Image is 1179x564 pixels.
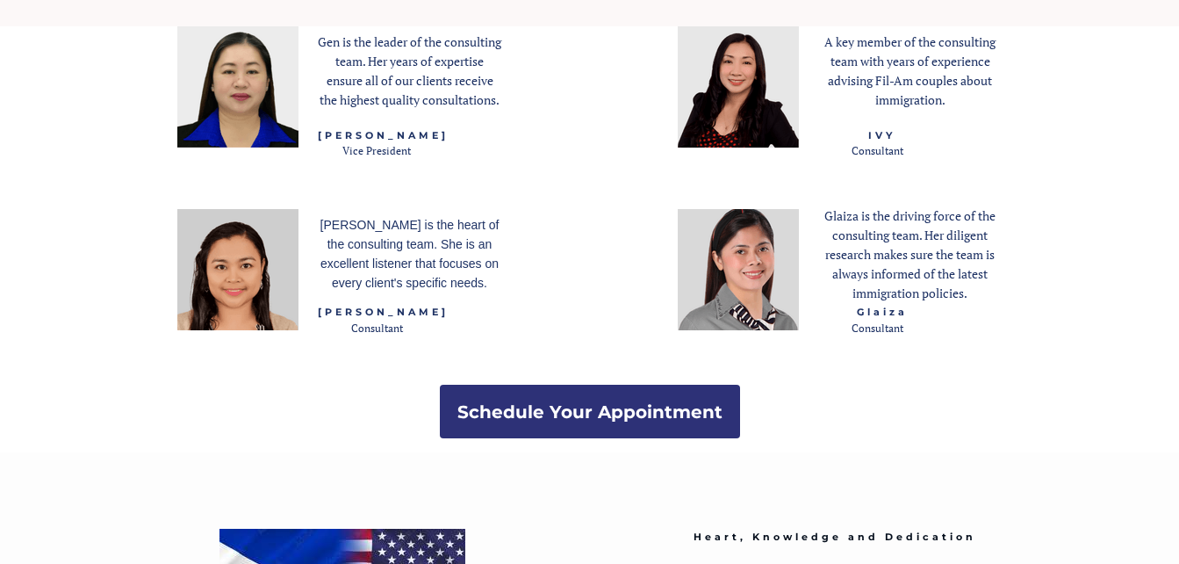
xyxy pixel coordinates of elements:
[852,322,903,335] span: Consultant
[868,129,895,141] span: IVY
[440,385,740,438] a: Schedule Your Appointment
[457,401,722,423] strong: Schedule Your Appointment
[318,129,449,141] span: [PERSON_NAME]
[694,531,976,543] span: Heart, Knowledge and Dedication
[824,33,996,108] span: A key member of the consulting team with years of experience advising Fil-Am couples about immigr...
[824,207,996,301] span: Glaiza is the driving force of the consulting team. Her diligent research makes sure the team is ...
[318,306,449,318] span: [PERSON_NAME]
[318,33,501,108] span: Gen is the leader of the consulting team. Her years of expertise ensure all of our clients receiv...
[351,322,403,335] span: Consultant
[318,215,502,293] p: [PERSON_NAME] is the heart of the consulting team. She is an excellent listener that focuses on e...
[857,306,908,318] span: Glaiza
[342,144,411,157] span: Vice President
[852,144,903,157] span: Consultant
